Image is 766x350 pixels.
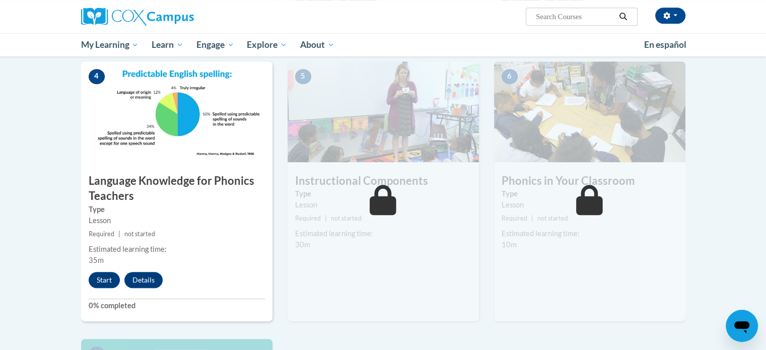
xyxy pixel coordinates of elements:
a: Explore [240,33,294,56]
a: Engage [190,33,241,56]
span: 30m [295,240,310,249]
label: Type [89,204,265,215]
button: Search [615,11,631,23]
span: About [300,39,334,51]
button: Account Settings [655,8,685,24]
a: Learn [145,33,190,56]
a: Cox Campus [81,8,272,26]
label: 0% completed [89,300,265,311]
span: 4 [89,69,105,84]
a: En español [638,34,693,55]
div: Lesson [295,199,471,211]
button: Details [124,272,163,288]
label: Type [502,188,678,199]
button: Start [89,272,120,288]
span: Learn [152,39,183,51]
span: | [118,230,120,238]
div: Estimated learning time: [502,228,678,239]
span: Required [295,215,321,222]
span: Explore [247,39,287,51]
h3: Language Knowledge for Phonics Teachers [81,173,272,204]
h3: Instructional Components [288,173,479,189]
span: not started [537,215,568,222]
span: Required [502,215,527,222]
img: Cox Campus [81,8,194,26]
span: Required [89,230,114,238]
iframe: Button to launch messaging window [726,310,758,342]
div: Estimated learning time: [295,228,471,239]
span: | [325,215,327,222]
span: | [531,215,533,222]
div: Estimated learning time: [89,244,265,255]
span: My Learning [81,39,138,51]
div: Lesson [502,199,678,211]
a: About [294,33,341,56]
span: 10m [502,240,517,249]
div: Lesson [89,215,265,226]
img: Course Image [81,61,272,162]
img: Course Image [288,61,479,162]
span: 5 [295,69,311,84]
span: 6 [502,69,518,84]
span: 35m [89,256,104,264]
a: My Learning [75,33,146,56]
span: En español [644,39,686,50]
span: not started [124,230,155,238]
div: Main menu [66,33,701,56]
h3: Phonics in Your Classroom [494,173,685,189]
label: Type [295,188,471,199]
img: Course Image [494,61,685,162]
span: not started [331,215,362,222]
span: Engage [196,39,234,51]
input: Search Courses [535,11,615,23]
